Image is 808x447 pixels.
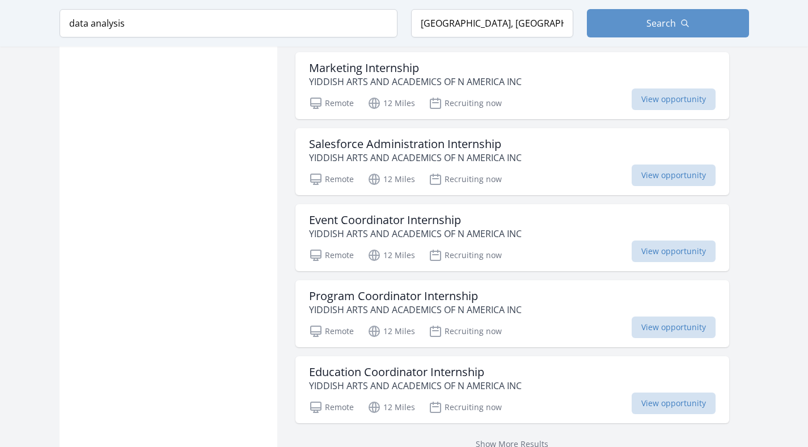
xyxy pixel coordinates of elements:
p: Remote [309,400,354,414]
input: Location [411,9,573,37]
button: Search [587,9,749,37]
p: Recruiting now [429,172,502,186]
span: View opportunity [632,88,716,110]
span: View opportunity [632,165,716,186]
p: YIDDISH ARTS AND ACADEMICS OF N AMERICA INC [309,227,522,241]
h3: Event Coordinator Internship [309,213,522,227]
a: Program Coordinator Internship YIDDISH ARTS AND ACADEMICS OF N AMERICA INC Remote 12 Miles Recrui... [295,280,729,347]
p: 12 Miles [367,96,415,110]
h3: Marketing Internship [309,61,522,75]
p: YIDDISH ARTS AND ACADEMICS OF N AMERICA INC [309,303,522,317]
p: 12 Miles [367,324,415,338]
p: YIDDISH ARTS AND ACADEMICS OF N AMERICA INC [309,75,522,88]
h3: Education Coordinator Internship [309,365,522,379]
p: Recruiting now [429,400,502,414]
span: View opportunity [632,317,716,338]
a: Marketing Internship YIDDISH ARTS AND ACADEMICS OF N AMERICA INC Remote 12 Miles Recruiting now V... [295,52,729,119]
p: Recruiting now [429,96,502,110]
h3: Salesforce Administration Internship [309,137,522,151]
p: Remote [309,248,354,262]
p: YIDDISH ARTS AND ACADEMICS OF N AMERICA INC [309,151,522,165]
span: View opportunity [632,393,716,414]
p: Remote [309,324,354,338]
p: Remote [309,172,354,186]
p: 12 Miles [367,172,415,186]
p: 12 Miles [367,248,415,262]
a: Salesforce Administration Internship YIDDISH ARTS AND ACADEMICS OF N AMERICA INC Remote 12 Miles ... [295,128,729,195]
p: Recruiting now [429,248,502,262]
p: Recruiting now [429,324,502,338]
span: View opportunity [632,241,716,262]
p: Remote [309,96,354,110]
h3: Program Coordinator Internship [309,289,522,303]
p: YIDDISH ARTS AND ACADEMICS OF N AMERICA INC [309,379,522,393]
input: Keyword [60,9,397,37]
a: Education Coordinator Internship YIDDISH ARTS AND ACADEMICS OF N AMERICA INC Remote 12 Miles Recr... [295,356,729,423]
p: 12 Miles [367,400,415,414]
a: Event Coordinator Internship YIDDISH ARTS AND ACADEMICS OF N AMERICA INC Remote 12 Miles Recruiti... [295,204,729,271]
span: Search [646,16,676,30]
